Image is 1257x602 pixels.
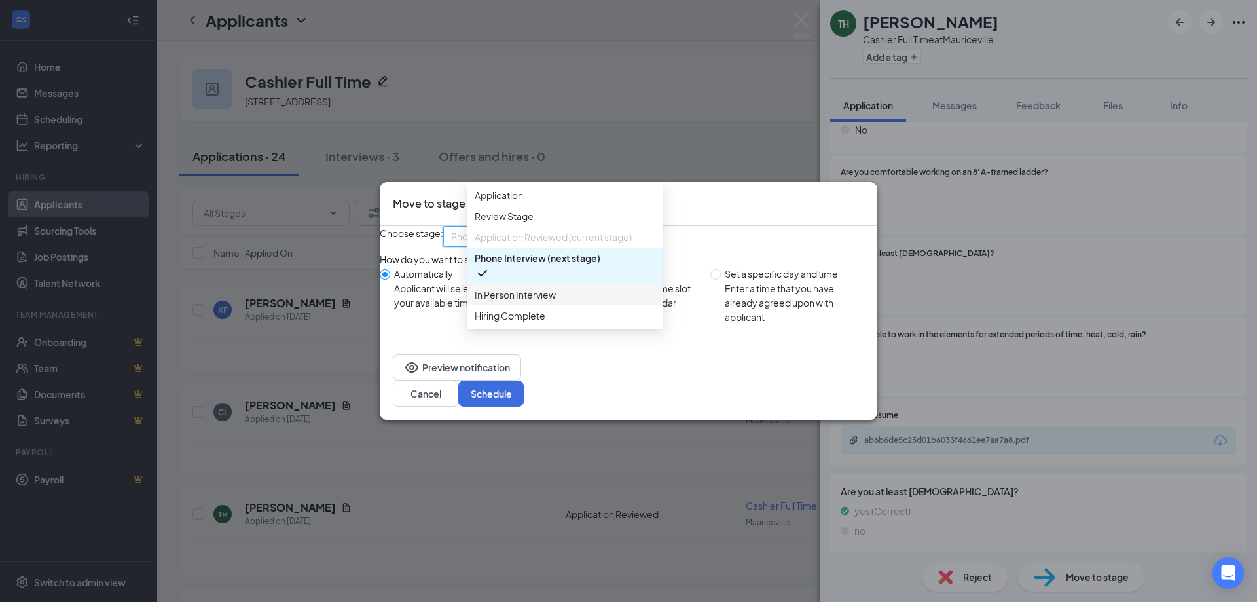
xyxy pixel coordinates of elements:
div: Set a specific day and time [725,267,867,281]
div: Automatically [394,267,507,281]
span: Hiring Complete [475,309,545,323]
svg: Eye [404,360,420,375]
div: Applicant will select from your available time slots [394,281,507,310]
span: Application [475,188,523,202]
svg: Checkmark [475,265,490,281]
span: Choose stage: [380,226,443,247]
span: Phone Interview (next stage) [451,227,572,246]
button: Cancel [393,381,458,407]
div: Open Intercom Messenger [1212,557,1244,589]
div: Enter a time that you have already agreed upon with applicant [725,281,867,324]
span: Review Stage [475,209,534,223]
div: How do you want to schedule time with the applicant? [380,252,877,267]
button: Schedule [458,381,524,407]
h3: Move to stage [393,195,465,212]
span: Application Reviewed (current stage) [475,230,632,244]
button: EyePreview notification [393,354,521,381]
span: Phone Interview (next stage) [475,251,600,265]
span: In Person Interview [475,288,556,302]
